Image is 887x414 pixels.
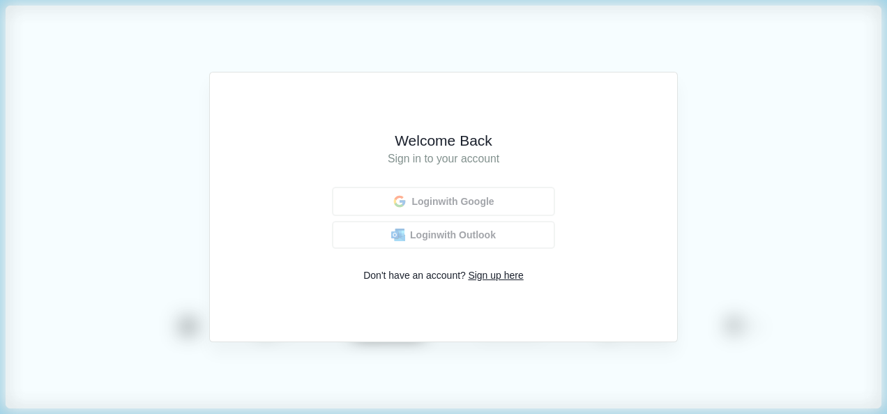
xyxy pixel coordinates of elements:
[229,151,658,168] h1: Sign in to your account
[410,229,496,241] span: Login with Outlook
[468,268,523,283] span: Sign up here
[411,196,494,208] span: Login with Google
[363,268,466,283] span: Don't have an account?
[391,229,405,242] img: Outlook Logo
[332,187,555,216] button: Loginwith Google
[229,131,658,151] h1: Welcome Back
[332,221,555,249] button: Outlook LogoLoginwith Outlook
